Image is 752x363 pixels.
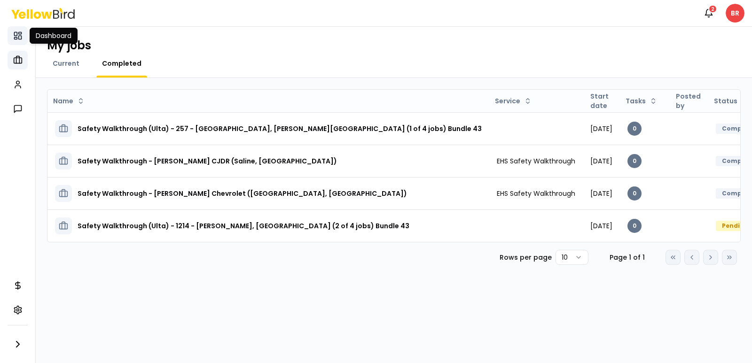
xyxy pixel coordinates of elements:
h3: Safety Walkthrough (Ulta) - 257 - [GEOGRAPHIC_DATA], [PERSON_NAME][GEOGRAPHIC_DATA] (1 of 4 jobs)... [78,120,482,137]
span: Service [495,96,520,106]
a: Current [47,59,85,68]
div: 0 [627,219,642,233]
th: Start date [583,90,620,112]
span: EHS Safety Walkthrough [497,189,575,198]
div: 0 [627,154,642,168]
span: [DATE] [590,221,612,231]
p: Rows per page [500,253,552,262]
span: BR [726,4,744,23]
div: Page 1 of 1 [603,253,650,262]
span: [DATE] [590,124,612,133]
h3: Safety Walkthrough (Ulta) - 1214 - [PERSON_NAME], [GEOGRAPHIC_DATA] (2 of 4 jobs) Bundle 43 [78,217,409,234]
button: Name [49,93,88,108]
div: 0 [627,122,642,136]
span: [DATE] [590,156,612,166]
span: Completed [102,59,141,68]
div: 0 [627,186,642,201]
span: Status [714,96,737,106]
span: [DATE] [590,189,612,198]
button: Tasks [622,93,661,108]
span: Tasks [626,96,646,106]
h3: Safety Walkthrough - [PERSON_NAME] Chevrolet ([GEOGRAPHIC_DATA], [GEOGRAPHIC_DATA]) [78,185,407,202]
h1: My jobs [47,38,91,53]
th: Posted by [668,90,708,112]
div: 2 [708,5,717,13]
button: 2 [699,4,718,23]
button: Service [491,93,535,108]
span: Current [53,59,79,68]
h3: Safety Walkthrough - [PERSON_NAME] CJDR (Saline, [GEOGRAPHIC_DATA]) [78,153,337,170]
span: EHS Safety Walkthrough [497,156,575,166]
a: Completed [96,59,147,68]
span: Name [53,96,73,106]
